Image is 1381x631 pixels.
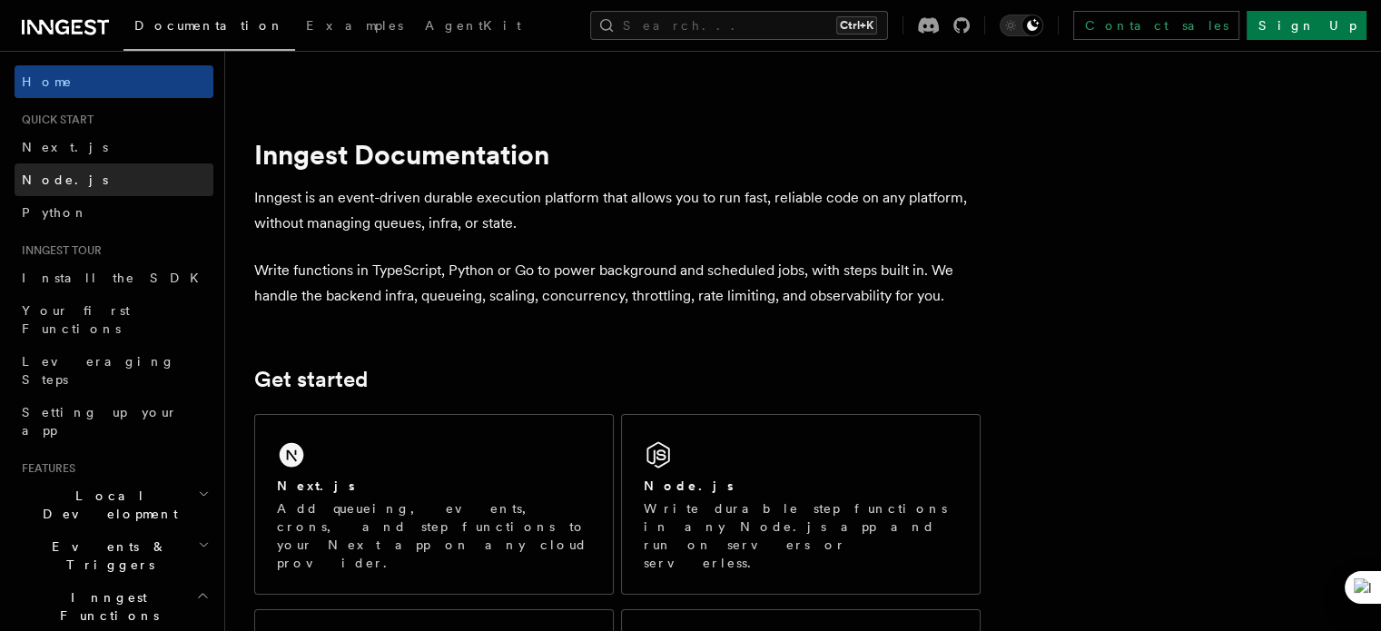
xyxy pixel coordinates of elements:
a: Get started [254,367,368,392]
a: Next.js [15,131,213,163]
a: Next.jsAdd queueing, events, crons, and step functions to your Next app on any cloud provider. [254,414,614,595]
span: Node.js [22,173,108,187]
a: Python [15,196,213,229]
h1: Inngest Documentation [254,138,981,171]
span: Home [22,73,73,91]
h2: Node.js [644,477,734,495]
a: AgentKit [414,5,532,49]
p: Write durable step functions in any Node.js app and run on servers or serverless. [644,499,958,572]
span: Setting up your app [22,405,178,438]
button: Toggle dark mode [1000,15,1043,36]
span: Events & Triggers [15,537,198,574]
span: Your first Functions [22,303,130,336]
span: Examples [306,18,403,33]
span: Inngest tour [15,243,102,258]
span: Leveraging Steps [22,354,175,387]
kbd: Ctrl+K [836,16,877,35]
a: Contact sales [1073,11,1239,40]
span: Install the SDK [22,271,210,285]
a: Home [15,65,213,98]
span: Inngest Functions [15,588,196,625]
a: Node.js [15,163,213,196]
a: Leveraging Steps [15,345,213,396]
a: Node.jsWrite durable step functions in any Node.js app and run on servers or serverless. [621,414,981,595]
span: Quick start [15,113,94,127]
p: Add queueing, events, crons, and step functions to your Next app on any cloud provider. [277,499,591,572]
button: Search...Ctrl+K [590,11,888,40]
span: Local Development [15,487,198,523]
p: Inngest is an event-driven durable execution platform that allows you to run fast, reliable code ... [254,185,981,236]
p: Write functions in TypeScript, Python or Go to power background and scheduled jobs, with steps bu... [254,258,981,309]
a: Install the SDK [15,261,213,294]
span: Documentation [134,18,284,33]
a: Sign Up [1247,11,1366,40]
a: Setting up your app [15,396,213,447]
button: Events & Triggers [15,530,213,581]
a: Your first Functions [15,294,213,345]
a: Examples [295,5,414,49]
span: Python [22,205,88,220]
button: Local Development [15,479,213,530]
span: Features [15,461,75,476]
h2: Next.js [277,477,355,495]
span: Next.js [22,140,108,154]
span: AgentKit [425,18,521,33]
a: Documentation [123,5,295,51]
